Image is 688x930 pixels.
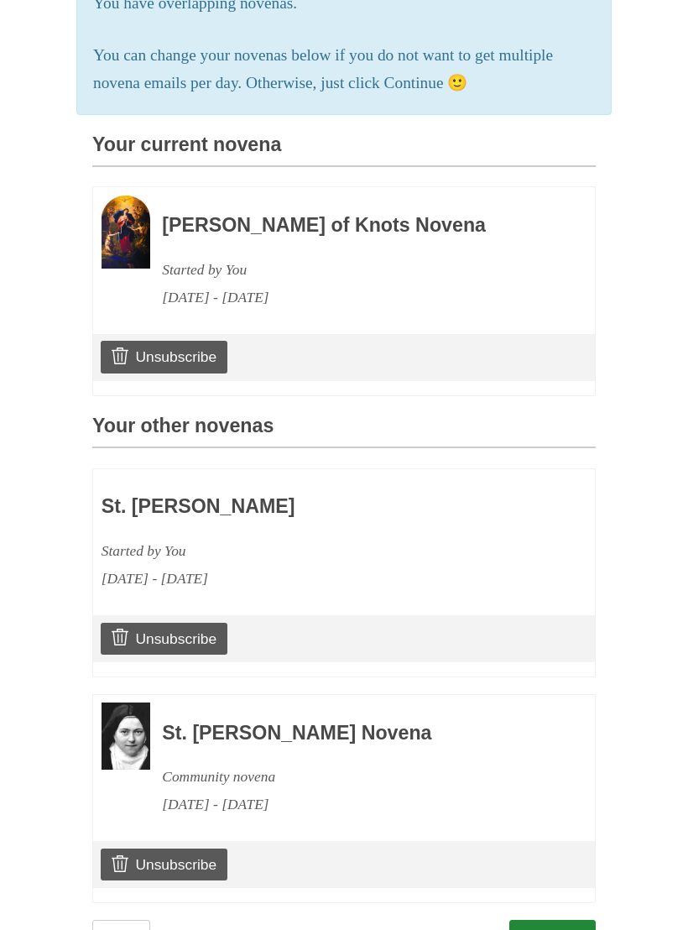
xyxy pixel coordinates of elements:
[101,849,227,880] a: Unsubscribe
[102,496,489,518] h3: St. [PERSON_NAME]
[92,415,596,448] h3: Your other novenas
[162,791,550,818] div: [DATE] - [DATE]
[162,723,550,745] h3: St. [PERSON_NAME] Novena
[102,703,150,770] img: Novena image
[162,215,550,237] h3: [PERSON_NAME] of Knots Novena
[102,196,150,269] img: Novena image
[101,341,227,373] a: Unsubscribe
[162,763,550,791] div: Community novena
[162,284,550,311] div: [DATE] - [DATE]
[102,565,489,593] div: [DATE] - [DATE]
[162,256,550,284] div: Started by You
[101,623,227,655] a: Unsubscribe
[102,537,489,565] div: Started by You
[92,134,596,167] h3: Your current novena
[93,42,595,97] p: You can change your novenas below if you do not want to get multiple novena emails per day. Other...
